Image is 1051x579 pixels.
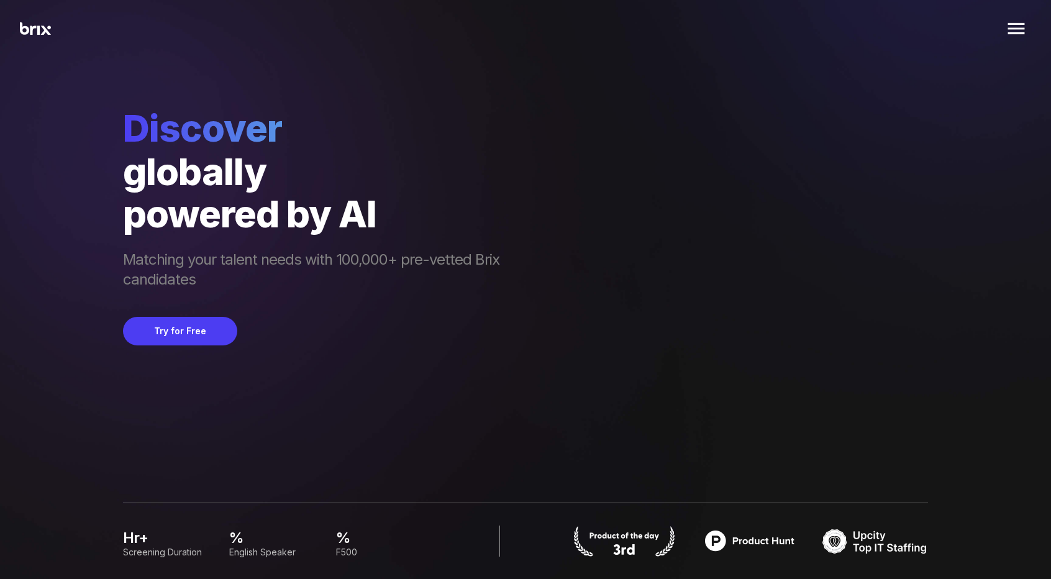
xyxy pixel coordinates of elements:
img: ai generate [512,93,928,427]
div: F500 [336,545,427,559]
span: hr+ [123,528,214,548]
span: % [336,528,427,548]
span: Discover [123,106,512,150]
div: globally [123,150,512,193]
button: Try for Free [123,317,237,345]
img: Brix Logo [20,22,51,35]
div: powered by AI [123,193,512,235]
img: product hunt badge [697,526,803,557]
img: product hunt badge [571,526,677,557]
img: TOP IT STAFFING [822,526,928,557]
div: English Speaker [229,545,321,559]
div: Screening duration [123,545,214,559]
span: Matching your talent needs with 100,000+ pre-vetted Brix candidates [123,250,512,292]
span: % [229,528,321,548]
